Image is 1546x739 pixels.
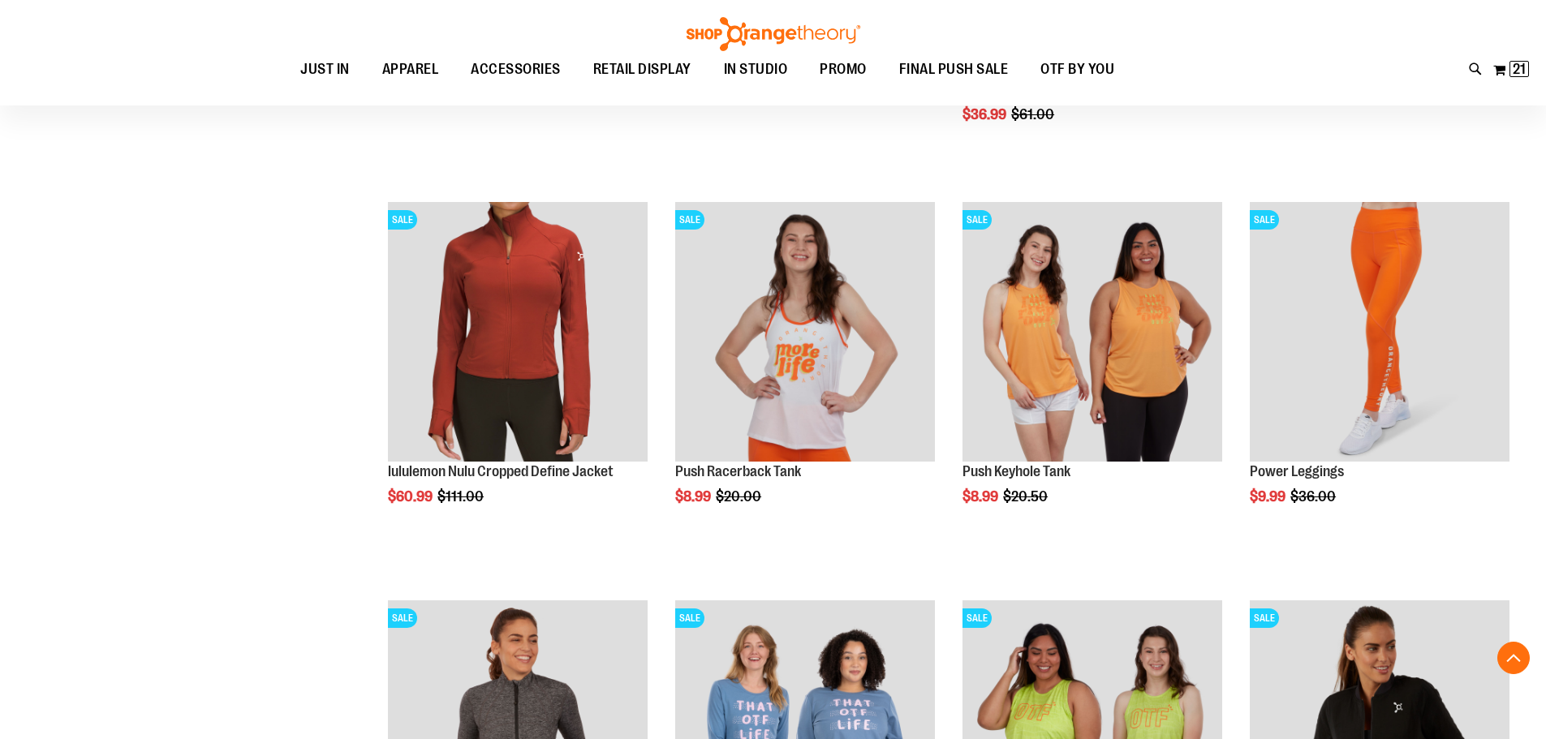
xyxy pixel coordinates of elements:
a: FINAL PUSH SALE [883,51,1025,88]
span: $36.00 [1290,488,1338,505]
a: Product image for lululemon Nulu Cropped Define JacketSALE [388,202,648,464]
span: $20.00 [716,488,764,505]
span: $36.99 [962,106,1009,122]
span: $8.99 [675,488,713,505]
a: Push Racerback Tank [675,463,801,479]
img: Shop Orangetheory [684,17,863,51]
a: Power Leggings [1250,463,1344,479]
a: Product image for Push Keyhole TankSALE [962,202,1222,464]
div: product [1242,194,1518,546]
a: Product image for Push Racerback TankSALE [675,202,935,464]
div: product [667,194,943,546]
span: SALE [388,210,417,230]
a: PROMO [803,51,883,88]
span: OTF BY YOU [1040,51,1114,88]
span: $61.00 [1011,106,1057,122]
span: PROMO [820,51,867,88]
span: $111.00 [437,488,486,505]
a: OTF BY YOU [1024,51,1130,88]
img: Product image for lululemon Nulu Cropped Define Jacket [388,202,648,462]
span: SALE [388,608,417,628]
span: ACCESSORIES [471,51,561,88]
span: RETAIL DISPLAY [593,51,691,88]
span: SALE [675,210,704,230]
img: Product image for Push Racerback Tank [675,202,935,462]
span: APPAREL [382,51,439,88]
span: SALE [962,210,992,230]
span: 21 [1513,61,1526,77]
span: JUST IN [300,51,350,88]
span: $20.50 [1003,488,1050,505]
span: SALE [962,608,992,628]
a: IN STUDIO [708,51,804,88]
img: Product image for Power Leggings [1250,202,1509,462]
span: SALE [675,608,704,628]
span: SALE [1250,608,1279,628]
a: APPAREL [366,51,455,88]
span: SALE [1250,210,1279,230]
a: Push Keyhole Tank [962,463,1070,479]
span: $9.99 [1250,488,1288,505]
div: product [380,194,656,546]
div: product [954,194,1230,546]
span: FINAL PUSH SALE [899,51,1009,88]
span: $8.99 [962,488,1001,505]
a: Product image for Power LeggingsSALE [1250,202,1509,464]
a: lululemon Nulu Cropped Define Jacket [388,463,614,479]
a: ACCESSORIES [454,51,577,88]
span: $60.99 [388,488,435,505]
img: Product image for Push Keyhole Tank [962,202,1222,462]
a: RETAIL DISPLAY [577,51,708,88]
span: IN STUDIO [724,51,788,88]
a: JUST IN [284,51,366,88]
button: Back To Top [1497,642,1530,674]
